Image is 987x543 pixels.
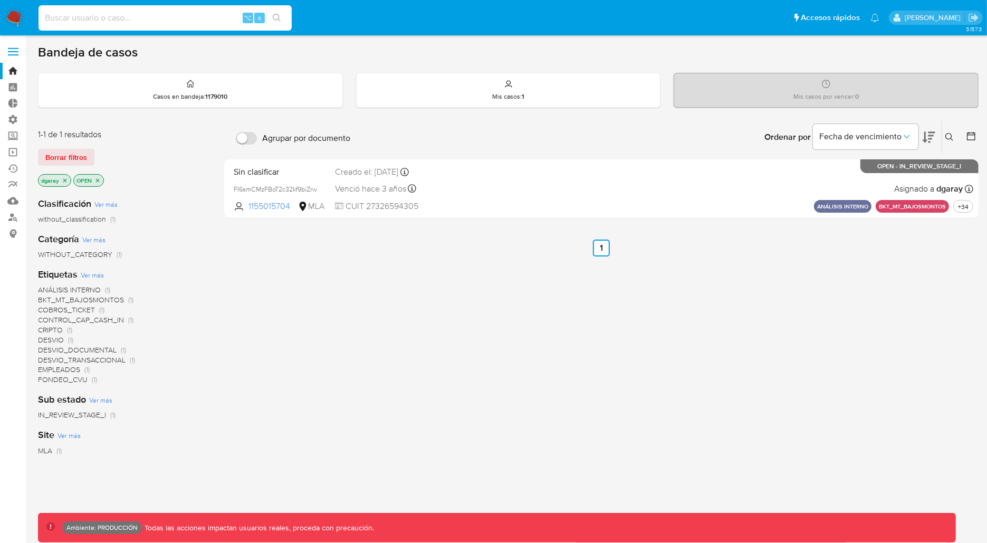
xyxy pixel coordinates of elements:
[870,13,879,22] a: Notificaciones
[905,13,964,23] p: david.garay@mercadolibre.com.co
[801,12,860,23] span: Accesos rápidos
[39,11,292,25] input: Buscar usuario o caso...
[968,12,979,23] a: Salir
[66,526,138,530] p: Ambiente: PRODUCCIÓN
[266,11,288,25] button: search-icon
[258,13,261,23] span: s
[244,13,252,23] span: ⌥
[142,523,374,533] p: Todas las acciones impactan usuarios reales, proceda con precaución.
